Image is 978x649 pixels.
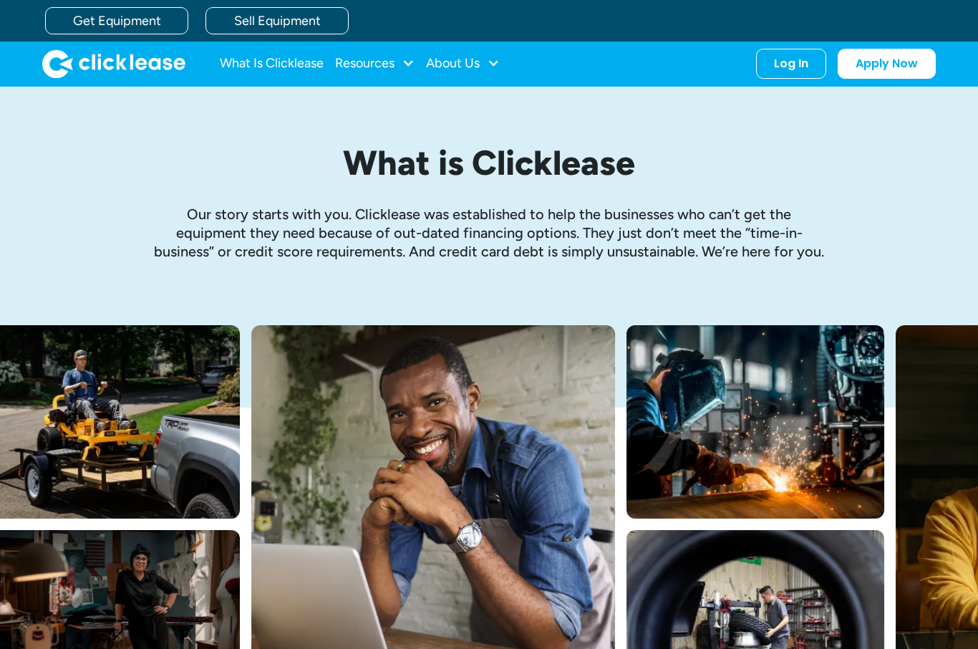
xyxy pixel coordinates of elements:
[774,57,808,71] div: Log In
[42,49,185,78] a: home
[220,49,324,78] a: What Is Clicklease
[42,49,185,78] img: Clicklease logo
[838,49,936,79] a: Apply Now
[152,205,826,261] p: Our story starts with you. Clicklease was established to help the businesses who can’t get the eq...
[152,144,826,182] h1: What is Clicklease
[205,7,349,34] a: Sell Equipment
[626,325,884,519] img: A welder in a large mask working on a large pipe
[426,49,500,78] div: About Us
[45,7,188,34] a: Get Equipment
[335,49,415,78] div: Resources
